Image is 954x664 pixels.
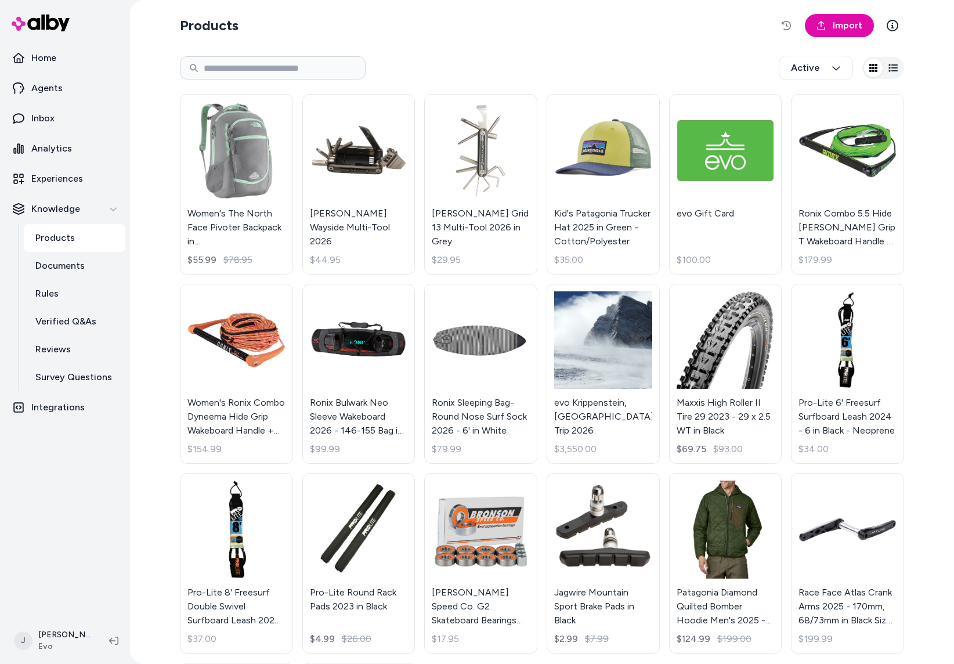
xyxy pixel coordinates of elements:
[24,252,125,280] a: Documents
[547,473,660,654] a: Jagwire Mountain Sport Brake Pads in BlackJagwire Mountain Sport Brake Pads in Black$2.99$7.99
[779,56,853,80] button: Active
[669,94,782,275] a: evo Gift Cardevo Gift Card$100.00
[833,19,862,33] span: Import
[24,363,125,391] a: Survey Questions
[31,111,55,125] p: Inbox
[547,94,660,275] a: Kid's Patagonia Trucker Hat 2025 in Green - Cotton/PolyesterKid's Patagonia Trucker Hat 2025 in G...
[302,284,415,464] a: Ronix Bulwark Neo Sleeve Wakeboard 2026 - 146-155 Bag in OrangeRonix Bulwark Neo Sleeve Wakeboard...
[5,74,125,102] a: Agents
[5,195,125,223] button: Knowledge
[24,224,125,252] a: Products
[669,473,782,654] a: Patagonia Diamond Quilted Bomber Hoodie Men's 2025 - Small Green - Cotton/PolyesterPatagonia Diam...
[5,104,125,132] a: Inbox
[35,342,71,356] p: Reviews
[24,335,125,363] a: Reviews
[12,15,70,31] img: alby Logo
[35,259,85,273] p: Documents
[24,280,125,308] a: Rules
[5,394,125,421] a: Integrations
[791,284,904,464] a: Pro-Lite 6' Freesurf Surfboard Leash 2024 - 6 in Black - NeoprenePro-Lite 6' Freesurf Surfboard L...
[5,44,125,72] a: Home
[180,16,238,35] h2: Products
[35,231,75,245] p: Products
[805,14,874,37] a: Import
[791,473,904,654] a: Race Face Atlas Crank Arms 2025 - 170mm, 68/73mm in Black Size 170mm 68/73mm - AluminumRace Face ...
[180,473,293,654] a: Pro-Lite 8' Freesurf Double Swivel Surfboard Leash 2024 - 8 in Black - NeoprenePro-Lite 8' Freesu...
[5,135,125,163] a: Analytics
[669,284,782,464] a: Maxxis High Roller II Tire 29 2023 - 29 x 2.5 WT in BlackMaxxis High Roller II Tire 29 2023 - 29 ...
[24,308,125,335] a: Verified Q&As
[31,51,56,65] p: Home
[424,284,537,464] a: Ronix Sleeping Bag- Round Nose Surf Sock 2026 - 6' in WhiteRonix Sleeping Bag- Round Nose Surf So...
[180,94,293,275] a: Women's The North Face Pivoter Backpack in GreenWomen's The North Face Pivoter Backpack in [GEOGR...
[35,370,112,384] p: Survey Questions
[5,165,125,193] a: Experiences
[31,142,72,156] p: Analytics
[424,94,537,275] a: Blackburn Grid 13 Multi-Tool 2026 in Grey[PERSON_NAME] Grid 13 Multi-Tool 2026 in Grey$29.95
[791,94,904,275] a: Ronix Combo 5.5 Hide Stich Grip T Wakeboard Handle + 80 ft Mainline 2026 in GreenRonix Combo 5.5 ...
[547,284,660,464] a: evo Krippenstein, Austria Trip 2026evo Krippenstein, [GEOGRAPHIC_DATA] Trip 2026$3,550.00
[35,315,96,329] p: Verified Q&As
[302,94,415,275] a: Blackburn Wayside Multi-Tool 2026[PERSON_NAME] Wayside Multi-Tool 2026$44.95
[302,473,415,654] a: Pro-Lite Round Rack Pads 2023 in BlackPro-Lite Round Rack Pads 2023 in Black$4.99$26.00
[424,473,537,654] a: Bronson Speed Co. G2 Skateboard Bearings 2026 - 1[PERSON_NAME] Speed Co. G2 Skateboard Bearings 2...
[38,629,91,641] p: [PERSON_NAME]
[31,81,63,95] p: Agents
[31,400,85,414] p: Integrations
[7,622,100,659] button: J[PERSON_NAME]Evo
[14,631,32,650] span: J
[35,287,59,301] p: Rules
[180,284,293,464] a: Women's Ronix Combo Dyneema Hide Grip Wakeboard Handle + 70 ft Mainline 2026 in WhiteWomen's Roni...
[38,641,91,652] span: Evo
[31,202,80,216] p: Knowledge
[31,172,83,186] p: Experiences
